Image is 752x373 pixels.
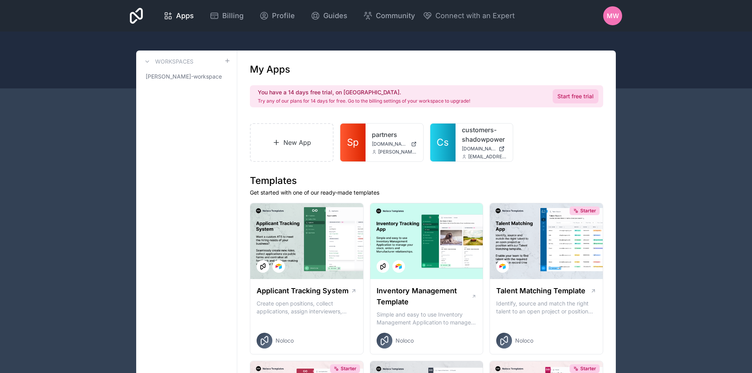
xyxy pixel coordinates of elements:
[341,366,356,372] span: Starter
[553,89,598,103] a: Start free trial
[580,366,596,372] span: Starter
[462,125,507,144] a: customers-shadowpower
[276,263,282,270] img: Airtable Logo
[340,124,366,161] a: Sp
[155,58,193,66] h3: Workspaces
[257,300,357,315] p: Create open positions, collect applications, assign interviewers, centralise candidate feedback a...
[496,300,596,315] p: Identify, source and match the right talent to an open project or position with our Talent Matchi...
[580,208,596,214] span: Starter
[378,149,417,155] span: [PERSON_NAME][EMAIL_ADDRESS][DOMAIN_NAME]
[250,189,603,197] p: Get started with one of our ready-made templates
[515,337,533,345] span: Noloco
[357,7,421,24] a: Community
[253,7,301,24] a: Profile
[176,10,194,21] span: Apps
[377,285,471,307] h1: Inventory Management Template
[258,88,470,96] h2: You have a 14 days free trial, on [GEOGRAPHIC_DATA].
[499,263,506,270] img: Airtable Logo
[250,123,334,162] a: New App
[396,337,414,345] span: Noloco
[423,10,515,21] button: Connect with an Expert
[257,285,349,296] h1: Applicant Tracking System
[258,98,470,104] p: Try any of our plans for 14 days for free. Go to the billing settings of your workspace to upgrade!
[250,174,603,187] h1: Templates
[157,7,200,24] a: Apps
[435,10,515,21] span: Connect with an Expert
[372,141,408,147] span: [DOMAIN_NAME]
[437,136,449,149] span: Cs
[272,10,295,21] span: Profile
[143,57,193,66] a: Workspaces
[372,130,417,139] a: partners
[146,73,222,81] span: [PERSON_NAME]-workspace
[323,10,347,21] span: Guides
[496,285,585,296] h1: Talent Matching Template
[462,146,496,152] span: [DOMAIN_NAME]
[607,11,619,21] span: MW
[143,69,231,84] a: [PERSON_NAME]-workspace
[377,311,477,326] p: Simple and easy to use Inventory Management Application to manage your stock, orders and Manufact...
[347,136,359,149] span: Sp
[222,10,244,21] span: Billing
[372,141,417,147] a: [DOMAIN_NAME]
[468,154,507,160] span: [EMAIL_ADDRESS][DOMAIN_NAME]
[396,263,402,270] img: Airtable Logo
[276,337,294,345] span: Noloco
[376,10,415,21] span: Community
[203,7,250,24] a: Billing
[304,7,354,24] a: Guides
[430,124,456,161] a: Cs
[250,63,290,76] h1: My Apps
[462,146,507,152] a: [DOMAIN_NAME]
